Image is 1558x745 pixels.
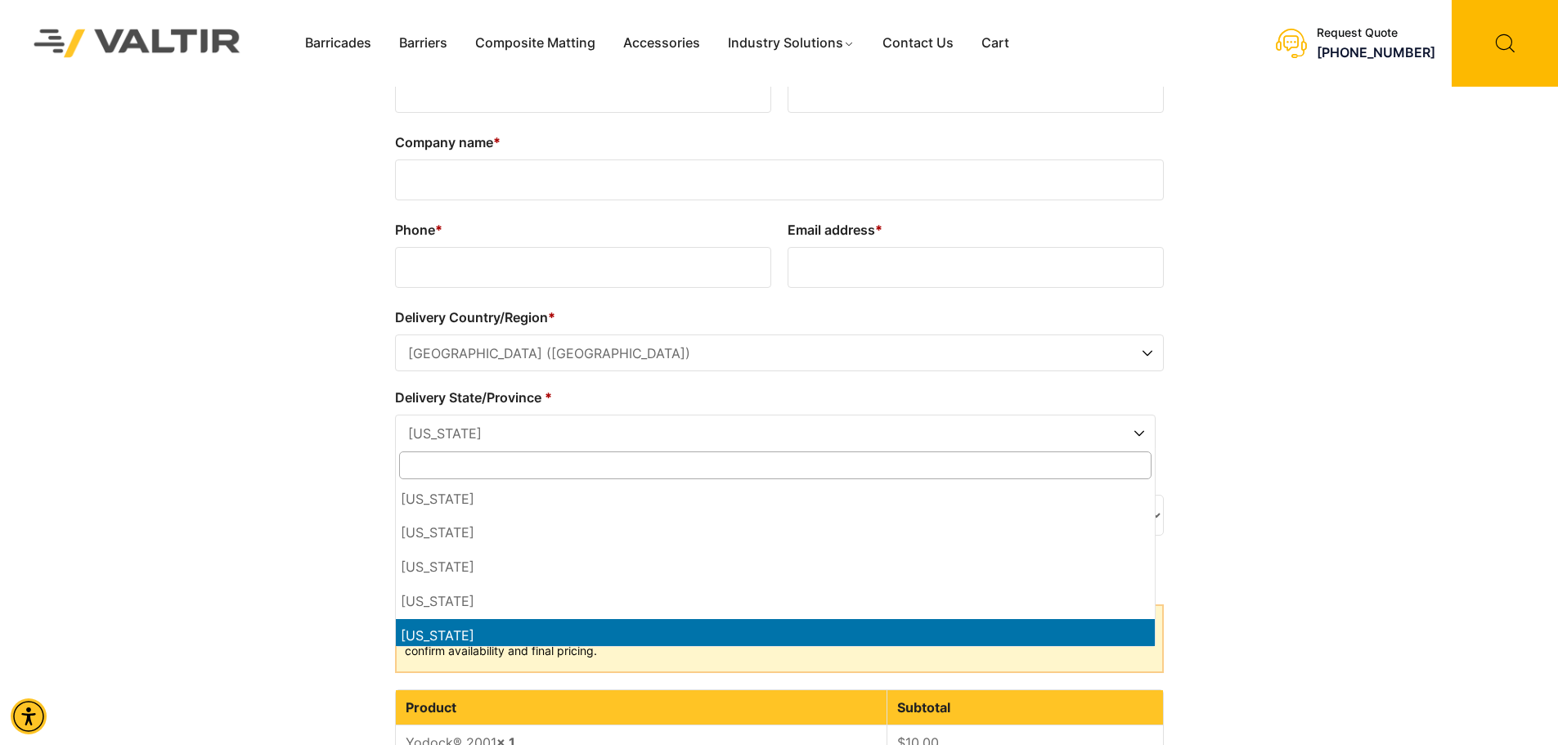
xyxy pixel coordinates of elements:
[714,31,869,56] a: Industry Solutions
[875,222,882,238] abbr: required
[396,550,1155,585] li: [US_STATE]
[12,7,263,79] img: Valtir Rentals
[396,482,1155,517] li: [US_STATE]
[395,415,1156,451] span: Delivery State/Province
[493,134,501,150] abbr: required
[395,334,1164,371] span: Delivery Country/Region
[435,222,442,238] abbr: required
[385,31,461,56] a: Barriers
[545,389,552,406] abbr: required
[461,31,609,56] a: Composite Matting
[396,516,1155,550] li: [US_STATE]
[396,415,1155,452] span: California
[395,129,1164,155] label: Company name
[548,309,555,325] abbr: required
[291,31,385,56] a: Barricades
[609,31,714,56] a: Accessories
[788,217,1164,243] label: Email address
[887,690,1163,725] th: Subtotal
[396,585,1155,619] li: [US_STATE]
[396,335,1163,372] span: United States (US)
[11,698,47,734] div: Accessibility Menu
[869,31,968,56] a: Contact Us
[968,31,1023,56] a: Cart
[395,384,1156,411] label: Delivery State/Province
[395,217,771,243] label: Phone
[396,619,1155,653] li: [US_STATE]
[395,304,1164,330] label: Delivery Country/Region
[396,690,887,725] th: Product
[1317,26,1435,40] div: Request Quote
[399,451,1152,479] input: Search
[1317,44,1435,61] a: call (888) 496-3625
